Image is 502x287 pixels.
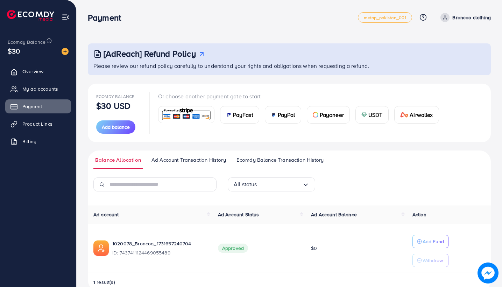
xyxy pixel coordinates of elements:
a: My ad accounts [5,82,71,96]
button: Add balance [96,120,135,134]
span: metap_pakistan_001 [364,15,406,20]
img: card [271,112,276,118]
span: 1 result(s) [93,279,115,286]
a: Broncoo clothing [438,13,491,22]
img: logo [7,10,54,21]
a: Billing [5,134,71,148]
div: <span class='underline'>1020078_Broncoo_1731657240704</span></br>7437411124469055489 [112,240,207,256]
span: All status [234,179,257,190]
a: Overview [5,64,71,78]
img: ic-ads-acc.e4c84228.svg [93,240,109,256]
span: Ad Account Status [218,211,259,218]
img: card [400,112,409,118]
p: $30 USD [96,101,130,110]
span: Ecomdy Balance [8,38,45,45]
input: Search for option [257,179,302,190]
span: Billing [22,138,36,145]
span: PayFast [233,111,253,119]
img: card [361,112,367,118]
a: cardPayoneer [307,106,350,124]
img: image [62,48,69,55]
img: card [161,107,212,122]
p: Add Fund [423,237,444,246]
span: Approved [218,244,248,253]
span: Payment [22,103,42,110]
h3: [AdReach] Refund Policy [104,49,196,59]
a: cardAirwallex [394,106,439,124]
span: Add balance [102,124,130,131]
span: Ad account [93,211,119,218]
span: My ad accounts [22,85,58,92]
span: Action [412,211,426,218]
a: card [158,106,214,123]
button: Withdraw [412,254,448,267]
span: $30 [8,46,20,56]
span: Airwallex [410,111,433,119]
img: image [478,262,499,283]
p: Broncoo clothing [452,13,491,22]
span: Ad Account Transaction History [151,156,226,164]
img: card [313,112,318,118]
a: Payment [5,99,71,113]
span: USDT [368,111,383,119]
p: Or choose another payment gate to start [158,92,445,100]
button: Add Fund [412,235,448,248]
p: Please review our refund policy carefully to understand your rights and obligations when requesti... [93,62,487,70]
span: Payoneer [320,111,344,119]
img: menu [62,13,70,21]
span: $0 [311,245,317,252]
span: Ad Account Balance [311,211,357,218]
a: cardPayPal [265,106,301,124]
span: Ecomdy Balance Transaction History [236,156,324,164]
div: Search for option [228,177,315,191]
img: card [226,112,232,118]
h3: Payment [88,13,127,23]
span: ID: 7437411124469055489 [112,249,207,256]
a: 1020078_Broncoo_1731657240704 [112,240,207,247]
a: cardUSDT [355,106,389,124]
span: Overview [22,68,43,75]
span: Ecomdy Balance [96,93,134,99]
a: cardPayFast [220,106,259,124]
span: Balance Allocation [95,156,141,164]
a: Product Links [5,117,71,131]
a: metap_pakistan_001 [358,12,412,23]
span: Product Links [22,120,52,127]
span: PayPal [278,111,295,119]
p: Withdraw [423,256,443,265]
